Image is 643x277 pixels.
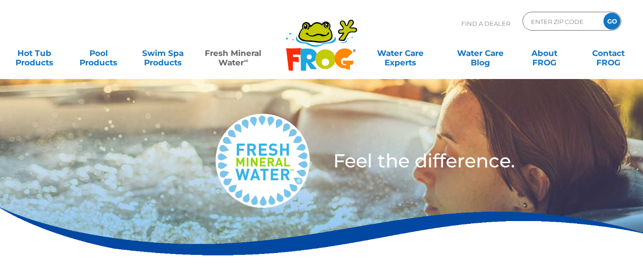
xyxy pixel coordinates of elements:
p: Find A Dealer [461,12,510,35]
a: Swim SpaProducts [138,44,188,63]
sup: ∞ [244,57,248,64]
a: Water CareBlog [455,44,505,63]
a: AboutFROG [520,44,570,63]
input: Zip Code Form [530,15,594,28]
input: GO [603,13,620,30]
a: ContactFROG [584,44,634,63]
h3: Feel the difference. [333,151,589,170]
a: Hot TubProducts [9,44,59,63]
a: Water CareExperts [360,44,441,63]
a: Fresh MineralWater∞ [202,44,265,63]
img: fresh-mineral-water-logo-medium [216,114,310,208]
a: PoolProducts [73,44,123,63]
